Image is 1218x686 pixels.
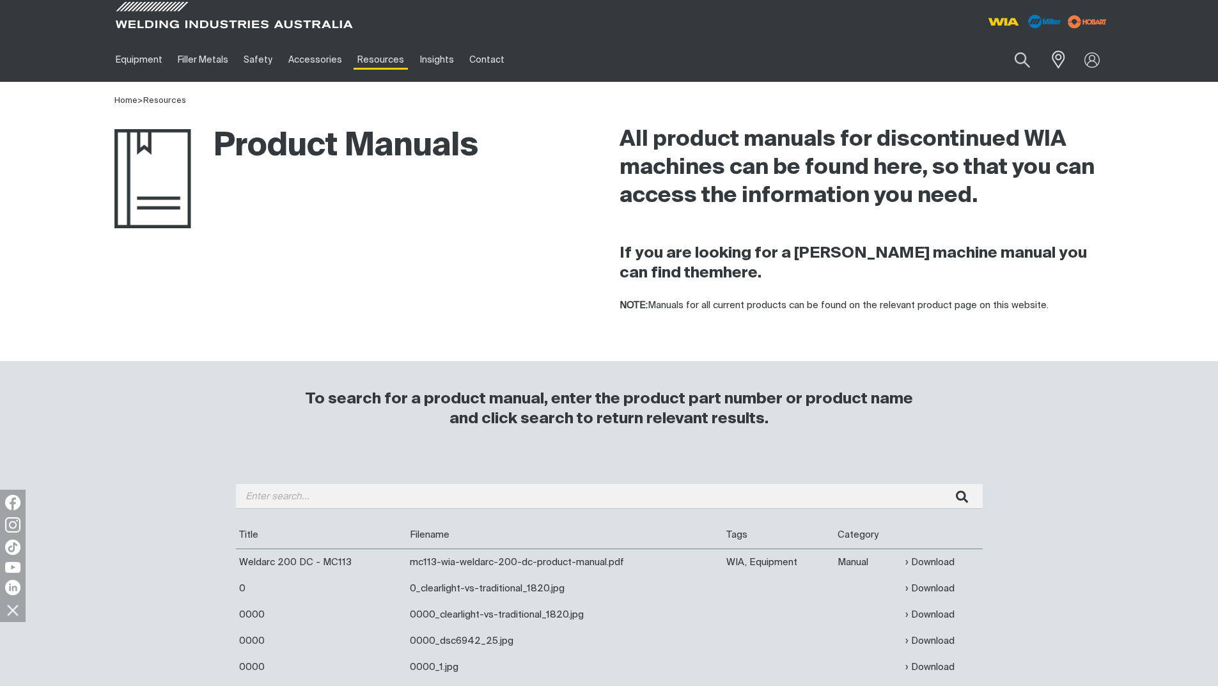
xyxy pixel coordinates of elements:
[236,654,407,680] td: 0000
[5,540,20,555] img: TikTok
[984,45,1043,75] input: Product name or item number...
[723,522,834,549] th: Tags
[2,599,24,621] img: hide socials
[905,555,955,570] a: Download
[236,628,407,654] td: 0000
[412,38,461,82] a: Insights
[137,97,143,105] span: >
[407,602,724,628] td: 0000_clearlight-vs-traditional_1820.jpg
[5,580,20,595] img: LinkedIn
[108,38,860,82] nav: Main
[236,38,280,82] a: Safety
[905,634,955,648] a: Download
[905,660,955,674] a: Download
[350,38,412,82] a: Resources
[620,299,1104,313] p: Manuals for all current products can be found on the relevant product page on this website.
[143,97,186,105] a: Resources
[236,575,407,602] td: 0
[1001,45,1044,75] button: Search products
[281,38,350,82] a: Accessories
[407,549,724,575] td: mc113-wia-weldarc-200-dc-product-manual.pdf
[407,654,724,680] td: 0000_1.jpg
[834,549,902,575] td: Manual
[114,97,137,105] a: Home
[300,389,919,429] h3: To search for a product manual, enter the product part number or product name and click search to...
[407,575,724,602] td: 0_clearlight-vs-traditional_1820.jpg
[462,38,512,82] a: Contact
[236,484,983,509] input: Enter search...
[1064,12,1111,31] img: miller
[5,562,20,573] img: YouTube
[5,495,20,510] img: Facebook
[236,602,407,628] td: 0000
[108,38,170,82] a: Equipment
[407,628,724,654] td: 0000_dsc6942_25.jpg
[236,549,407,575] td: Weldarc 200 DC - MC113
[723,265,761,281] a: here.
[834,522,902,549] th: Category
[905,581,955,596] a: Download
[723,549,834,575] td: WIA, Equipment
[5,517,20,533] img: Instagram
[620,300,648,310] strong: NOTE:
[236,522,407,549] th: Title
[170,38,236,82] a: Filler Metals
[905,607,955,622] a: Download
[114,126,478,168] h1: Product Manuals
[620,246,1087,281] strong: If you are looking for a [PERSON_NAME] machine manual you can find them
[620,126,1104,210] h2: All product manuals for discontinued WIA machines can be found here, so that you can access the i...
[407,522,724,549] th: Filename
